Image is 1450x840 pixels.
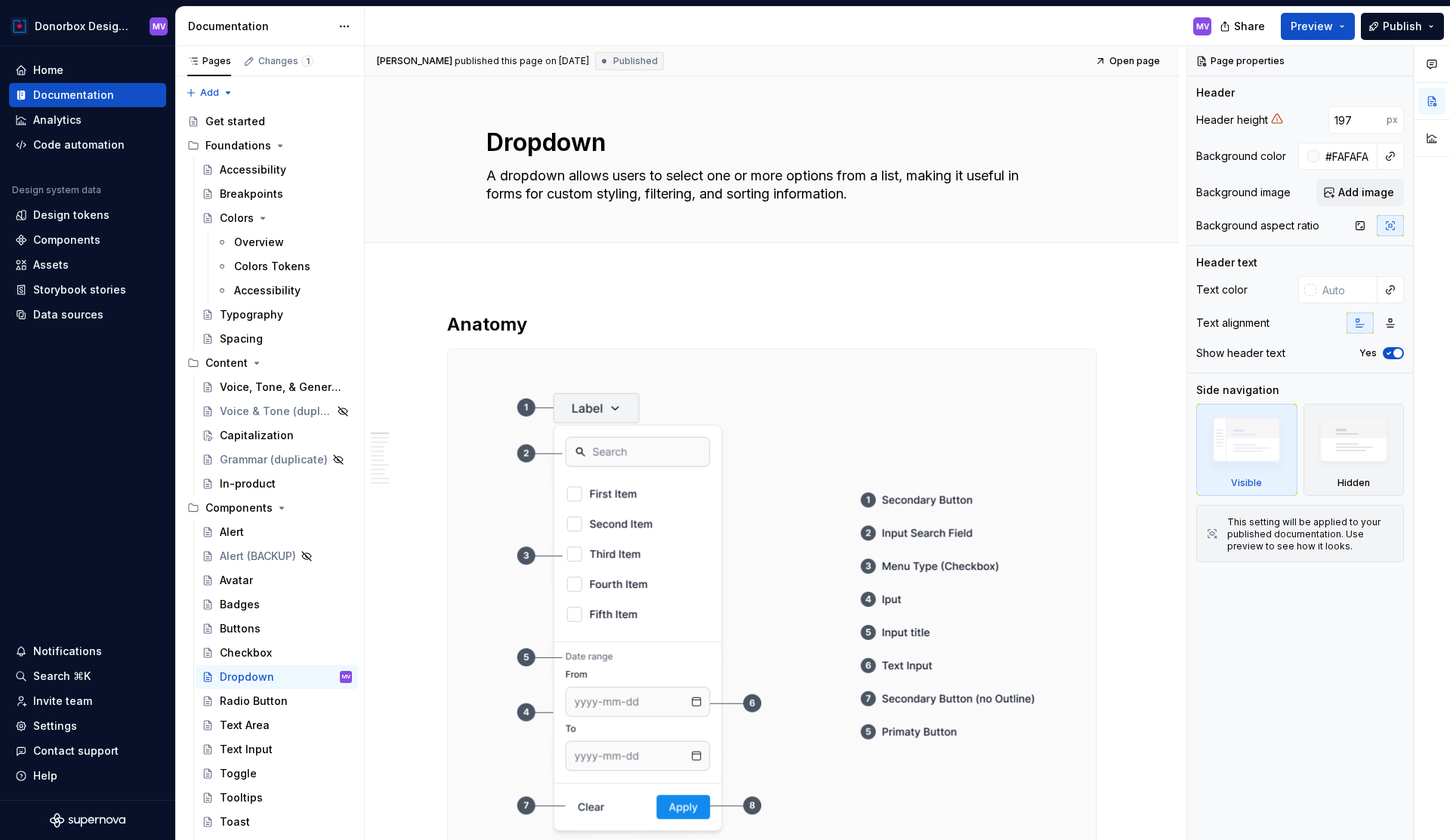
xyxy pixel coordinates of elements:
a: Tooltips [196,786,358,810]
div: Hidden [1337,477,1370,489]
div: Side navigation [1196,383,1279,398]
div: Notifications [33,644,102,659]
div: Buttons [220,621,261,636]
button: Publish [1361,13,1444,40]
div: Spacing [220,331,263,346]
span: Open page [1109,55,1160,67]
a: Text Area [196,713,358,737]
div: Header text [1196,255,1257,270]
a: Assets [9,253,166,277]
a: Voice, Tone, & General Guidelines [196,375,358,399]
a: Spacing [196,327,358,351]
a: Colors Tokens [210,254,358,278]
input: Auto [1316,276,1377,303]
p: px [1387,114,1398,126]
div: Colors [220,211,254,226]
span: Add [200,87,219,99]
a: Design tokens [9,203,166,227]
div: Pages [187,55,231,67]
div: Analytics [33,112,82,128]
a: Analytics [9,108,166,132]
span: Published [613,55,658,67]
textarea: Dropdown [483,125,1054,161]
div: Dropdown [220,669,274,685]
a: Settings [9,714,166,738]
div: Components [205,500,273,515]
div: Alert [220,525,244,540]
div: Hidden [1303,404,1405,496]
a: Alert [196,520,358,544]
div: Get started [205,114,265,129]
div: Accessibility [234,283,301,298]
div: Overview [234,235,284,250]
a: Typography [196,303,358,327]
a: Toggle [196,762,358,786]
span: [PERSON_NAME] [377,55,452,67]
a: Toast [196,810,358,834]
a: Get started [181,109,358,134]
div: Background image [1196,185,1291,200]
div: Alert (BACKUP) [220,549,296,564]
div: Header [1196,85,1235,100]
button: Help [9,764,166,788]
button: Share [1212,13,1275,40]
div: Accessibility [220,162,286,177]
button: Preview [1281,13,1355,40]
div: Checkbox [220,645,272,660]
div: Assets [33,257,69,272]
button: Add [181,82,238,103]
a: DropdownMV [196,665,358,689]
div: In-product [220,476,276,491]
img: 17077652-375b-4f2c-92b0-528c72b71ea0.png [11,17,29,35]
div: Documentation [33,88,114,103]
a: Accessibility [210,278,358,303]
div: Show header text [1196,346,1285,361]
svg: Supernova Logo [50,813,125,828]
div: Donorbox Design System [35,19,131,34]
div: Background color [1196,149,1286,164]
div: Visible [1196,404,1297,496]
div: Voice, Tone, & General Guidelines [220,380,344,395]
a: Code automation [9,133,166,157]
div: Toggle [220,766,257,781]
span: Share [1234,19,1265,34]
a: Invite team [9,689,166,713]
a: In-product [196,472,358,496]
label: Yes [1359,347,1377,359]
div: Header height [1196,112,1268,128]
a: Grammar (duplicate) [196,448,358,472]
div: Background aspect ratio [1196,218,1319,233]
span: Publish [1383,19,1422,34]
input: Auto [1319,143,1377,170]
div: Changes [258,55,313,67]
div: This setting will be applied to your published documentation. Use preview to see how it looks. [1227,516,1394,552]
div: Breakpoints [220,186,283,202]
div: Invite team [33,694,92,709]
div: Content [181,351,358,375]
strong: Anatomy [447,313,527,335]
a: Storybook stories [9,278,166,302]
input: Auto [1328,106,1387,134]
div: Storybook stories [33,282,126,297]
div: Avatar [220,573,253,588]
button: Donorbox Design SystemMV [3,10,172,42]
div: MV [153,20,165,32]
a: Avatar [196,568,358,592]
div: Colors Tokens [234,259,310,274]
span: Add image [1338,185,1394,200]
div: Documentation [188,19,331,34]
a: Buttons [196,617,358,641]
span: 1 [301,55,313,67]
div: Settings [33,718,77,734]
a: Components [9,228,166,252]
div: Radio Button [220,694,288,709]
div: Grammar (duplicate) [220,452,328,467]
div: Design tokens [33,208,110,223]
div: Typography [220,307,283,322]
a: Checkbox [196,641,358,665]
a: Open page [1091,51,1167,72]
div: Foundations [181,134,358,158]
a: Accessibility [196,158,358,182]
a: Colors [196,206,358,230]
